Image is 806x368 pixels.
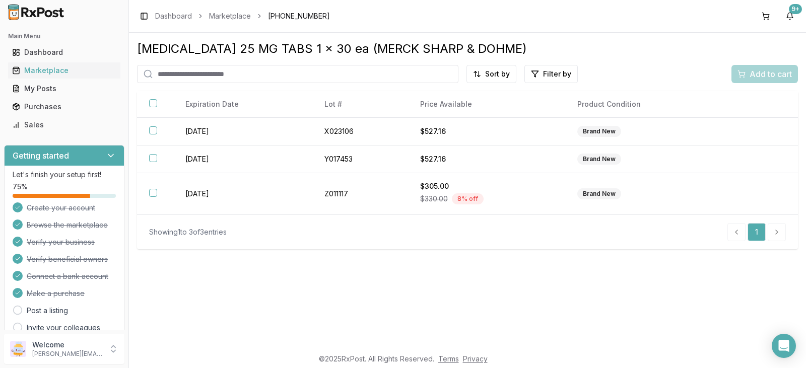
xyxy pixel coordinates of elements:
nav: breadcrumb [155,11,330,21]
td: [DATE] [173,118,312,145]
p: [PERSON_NAME][EMAIL_ADDRESS][DOMAIN_NAME] [32,350,102,358]
img: User avatar [10,341,26,357]
a: Marketplace [8,61,120,80]
a: Marketplace [209,11,251,21]
p: Welcome [32,340,102,350]
span: Sort by [485,69,510,79]
td: Z011117 [312,173,408,215]
span: Filter by [543,69,571,79]
a: My Posts [8,80,120,98]
div: $527.16 [420,126,553,136]
button: Purchases [4,99,124,115]
a: Dashboard [155,11,192,21]
div: 8 % off [452,193,484,204]
button: Sort by [466,65,516,83]
span: [PHONE_NUMBER] [268,11,330,21]
button: Filter by [524,65,578,83]
button: My Posts [4,81,124,97]
div: $527.16 [420,154,553,164]
a: Post a listing [27,306,68,316]
p: Let's finish your setup first! [13,170,116,180]
button: Sales [4,117,124,133]
a: Dashboard [8,43,120,61]
button: Marketplace [4,62,124,79]
div: Brand New [577,126,621,137]
div: My Posts [12,84,116,94]
a: Invite your colleagues [27,323,100,333]
div: [MEDICAL_DATA] 25 MG TABS 1 x 30 ea (MERCK SHARP & DOHME) [137,41,798,57]
img: RxPost Logo [4,4,69,20]
div: Brand New [577,154,621,165]
th: Product Condition [565,91,722,118]
a: Terms [438,354,459,363]
span: 75 % [13,182,28,192]
td: Y017453 [312,145,408,173]
span: Browse the marketplace [27,220,108,230]
h3: Getting started [13,150,69,162]
div: Showing 1 to 3 of 3 entries [149,227,227,237]
td: X023106 [312,118,408,145]
a: 1 [748,223,766,241]
a: Privacy [463,354,488,363]
nav: pagination [727,223,786,241]
h2: Main Menu [8,32,120,40]
a: Purchases [8,98,120,116]
button: 9+ [782,8,798,24]
div: Dashboard [12,47,116,57]
a: Sales [8,116,120,134]
div: Marketplace [12,65,116,76]
span: Create your account [27,203,95,213]
div: Purchases [12,102,116,112]
div: Open Intercom Messenger [772,334,796,358]
td: [DATE] [173,173,312,215]
div: $305.00 [420,181,553,191]
span: Verify beneficial owners [27,254,108,264]
th: Price Available [408,91,565,118]
span: Verify your business [27,237,95,247]
span: $330.00 [420,194,448,204]
div: 9+ [789,4,802,14]
span: Connect a bank account [27,271,108,281]
button: Dashboard [4,44,124,60]
th: Lot # [312,91,408,118]
th: Expiration Date [173,91,312,118]
td: [DATE] [173,145,312,173]
span: Make a purchase [27,288,85,299]
div: Brand New [577,188,621,199]
div: Sales [12,120,116,130]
